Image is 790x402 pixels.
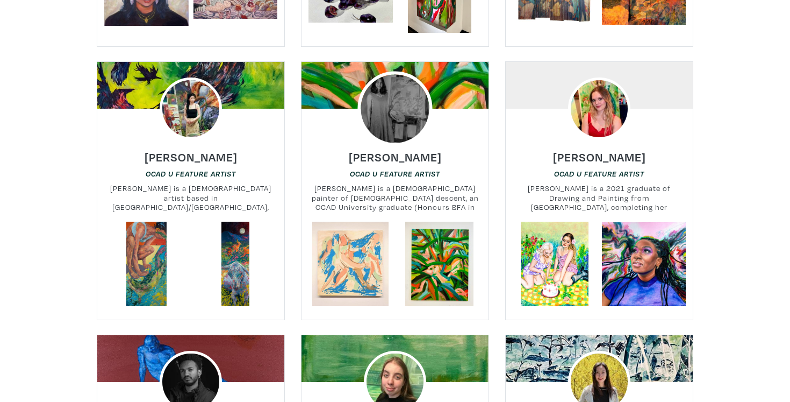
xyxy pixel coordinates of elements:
[145,147,238,159] a: [PERSON_NAME]
[349,147,442,159] a: [PERSON_NAME]
[146,170,236,178] em: OCAD U Feature Artist
[301,184,489,212] small: [PERSON_NAME] is a [DEMOGRAPHIC_DATA] painter of [DEMOGRAPHIC_DATA] descent, an OCAD University g...
[349,150,442,164] h6: [PERSON_NAME]
[146,168,236,179] a: OCAD U Feature Artist
[506,184,693,212] small: [PERSON_NAME] is a 2021 graduate of Drawing and Painting from [GEOGRAPHIC_DATA], completing her B...
[350,170,440,178] em: OCAD U Feature Artist
[145,150,238,164] h6: [PERSON_NAME]
[350,168,440,179] a: OCAD U Feature Artist
[568,77,630,140] img: phpThumb.php
[554,170,644,178] em: OCAD U Feature Artist
[554,168,644,179] a: OCAD U Feature Artist
[553,150,646,164] h6: [PERSON_NAME]
[160,77,222,140] img: phpThumb.php
[97,184,284,212] small: [PERSON_NAME] is a [DEMOGRAPHIC_DATA] artist based in [GEOGRAPHIC_DATA]/[GEOGRAPHIC_DATA], curren...
[553,147,646,159] a: [PERSON_NAME]
[357,71,432,146] img: phpThumb.php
